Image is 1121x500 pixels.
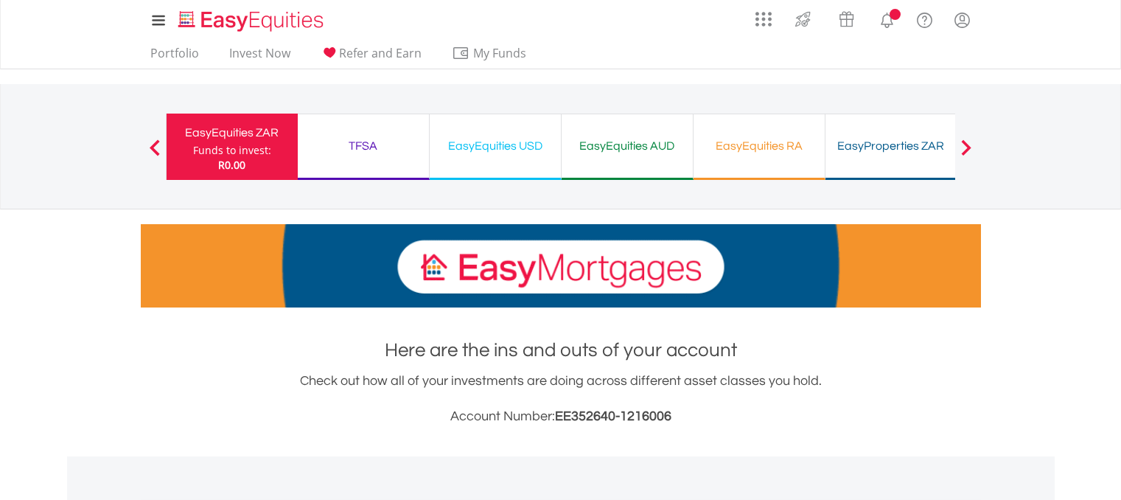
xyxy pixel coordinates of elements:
[702,136,816,156] div: EasyEquities RA
[141,371,981,427] div: Check out how all of your investments are doing across different asset classes you hold.
[141,337,981,364] h1: Here are the ins and outs of your account
[172,4,329,33] a: Home page
[223,46,296,69] a: Invest Now
[555,409,671,423] span: EE352640-1216006
[746,4,781,27] a: AppsGrid
[825,4,868,31] a: Vouchers
[175,122,289,143] div: EasyEquities ZAR
[140,147,170,162] button: Previous
[141,406,981,427] h3: Account Number:
[791,7,815,31] img: thrive-v2.svg
[951,147,981,162] button: Next
[193,143,271,158] div: Funds to invest:
[755,11,772,27] img: grid-menu-icon.svg
[570,136,684,156] div: EasyEquities AUD
[868,4,906,33] a: Notifications
[834,7,859,31] img: vouchers-v2.svg
[175,9,329,33] img: EasyEquities_Logo.png
[315,46,427,69] a: Refer and Earn
[141,224,981,308] img: EasyMortage Promotion Banner
[834,136,948,156] div: EasyProperties ZAR
[906,4,943,33] a: FAQ's and Support
[307,136,420,156] div: TFSA
[439,136,552,156] div: EasyEquities USD
[452,44,548,63] span: My Funds
[339,45,422,61] span: Refer and Earn
[218,158,245,172] span: R0.00
[943,4,981,36] a: My Profile
[144,46,205,69] a: Portfolio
